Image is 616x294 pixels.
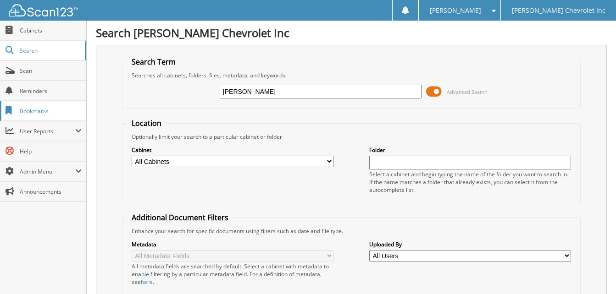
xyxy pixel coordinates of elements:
span: Admin Menu [20,168,75,175]
span: Announcements [20,188,82,196]
span: [PERSON_NAME] Chevrolet Inc [512,8,605,13]
h1: Search [PERSON_NAME] Chevrolet Inc [96,25,607,40]
div: Select a cabinet and begin typing the name of the folder you want to search in. If the name match... [369,170,571,194]
span: Advanced Search [447,88,488,95]
div: Enhance your search for specific documents using filters such as date and file type. [127,227,576,235]
span: Bookmarks [20,107,82,115]
legend: Location [127,118,166,128]
span: User Reports [20,127,75,135]
div: Optionally limit your search to a particular cabinet or folder [127,133,576,141]
span: Help [20,147,82,155]
label: Uploaded By [369,240,571,248]
span: Search [20,47,80,54]
span: Cabinets [20,27,82,34]
label: Metadata [132,240,333,248]
div: All metadata fields are searched by default. Select a cabinet with metadata to enable filtering b... [132,262,333,286]
span: Reminders [20,87,82,95]
legend: Additional Document Filters [127,212,233,223]
label: Cabinet [132,146,333,154]
a: here [141,278,153,286]
img: scan123-logo-white.svg [9,4,78,16]
span: Scan [20,67,82,75]
iframe: Chat Widget [570,250,616,294]
label: Folder [369,146,571,154]
div: Searches all cabinets, folders, files, metadata, and keywords [127,71,576,79]
legend: Search Term [127,57,180,67]
span: [PERSON_NAME] [430,8,481,13]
